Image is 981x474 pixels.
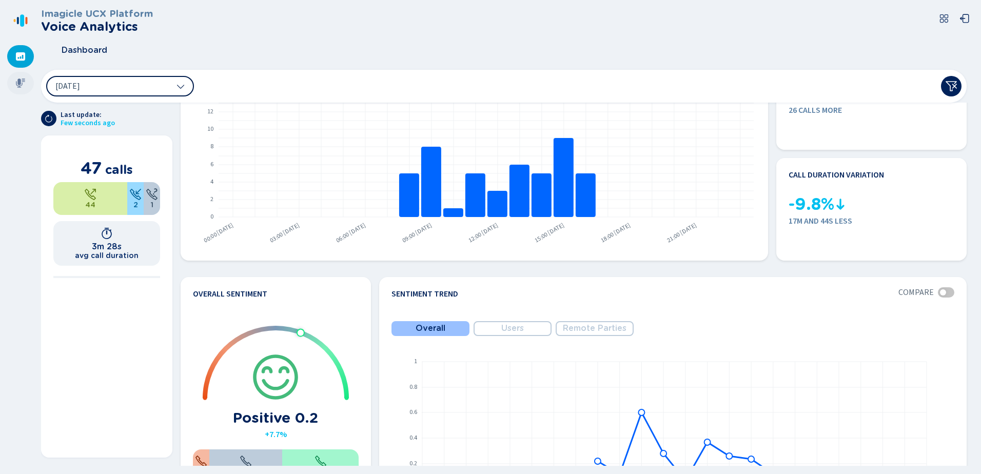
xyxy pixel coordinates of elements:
div: Recordings [7,72,34,94]
text: 06:00 [DATE] [335,221,367,245]
div: 93.62% [53,182,127,215]
svg: icon-emoji-smile [251,352,300,402]
svg: kpi-down [834,198,847,210]
button: Users [474,321,552,336]
text: 18:00 [DATE] [599,221,632,245]
text: 8 [210,142,213,151]
span: Few seconds ago [61,119,115,127]
button: Overall [391,321,469,336]
text: 10 [207,125,213,133]
button: Remote Parties [556,321,634,336]
text: 0 [210,212,213,221]
text: 6 [210,160,213,169]
text: 03:00 [DATE] [268,221,301,245]
svg: call [195,455,207,467]
h3: Imagicle UCX Platform [41,8,153,19]
text: 0.2 [409,459,417,468]
button: [DATE] [46,76,194,96]
text: 0.8 [409,383,417,391]
span: Overall [416,324,445,333]
div: Dashboard [7,45,34,68]
svg: call [240,455,252,467]
svg: chevron-down [176,82,185,90]
svg: dashboard-filled [15,51,26,62]
svg: call [315,455,327,467]
div: 2.13% [144,182,160,215]
span: 44 [85,201,95,209]
text: 0.6 [409,408,417,417]
h2: avg call duration [75,251,139,260]
span: calls [105,162,133,177]
span: Remote Parties [563,324,626,333]
svg: telephone-inbound [129,188,142,201]
span: 2 [133,201,138,209]
h2: Voice Analytics [41,19,153,34]
svg: timer [101,227,113,240]
text: 0.4 [409,433,417,442]
span: 1 [151,201,153,209]
svg: box-arrow-left [959,13,970,24]
span: 47 [81,158,102,178]
span: Users [501,324,524,333]
h1: 3m 28s [92,242,122,251]
span: Last update: [61,111,115,119]
svg: arrow-clockwise [45,114,53,123]
span: -9.8% [789,195,834,214]
svg: unknown-call [146,188,158,201]
span: [DATE] [55,82,80,90]
span: +124% [789,84,841,103]
h4: Call duration variation [789,170,884,180]
text: 12 [207,107,213,116]
text: 21:00 [DATE] [665,221,698,245]
span: Dashboard [62,46,107,55]
div: 4.26% [127,182,144,215]
text: 15:00 [DATE] [533,221,566,245]
h4: Sentiment Trend [391,289,458,299]
text: 4 [210,177,213,186]
text: 12:00 [DATE] [467,221,500,245]
text: 00:00 [DATE] [202,221,235,245]
svg: telephone-outbound [84,188,96,201]
text: 2 [210,195,213,204]
text: 09:00 [DATE] [401,221,434,245]
span: 17m and 44s less [789,216,954,226]
span: 26 calls more [789,106,954,115]
h1: Positive 0.2 [233,409,318,426]
svg: mic-fill [15,78,26,88]
svg: funnel-disabled [945,80,957,92]
button: Clear filters [941,76,962,96]
text: 1 [414,357,417,366]
span: Compare [898,288,934,297]
h4: Overall Sentiment [193,289,267,299]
